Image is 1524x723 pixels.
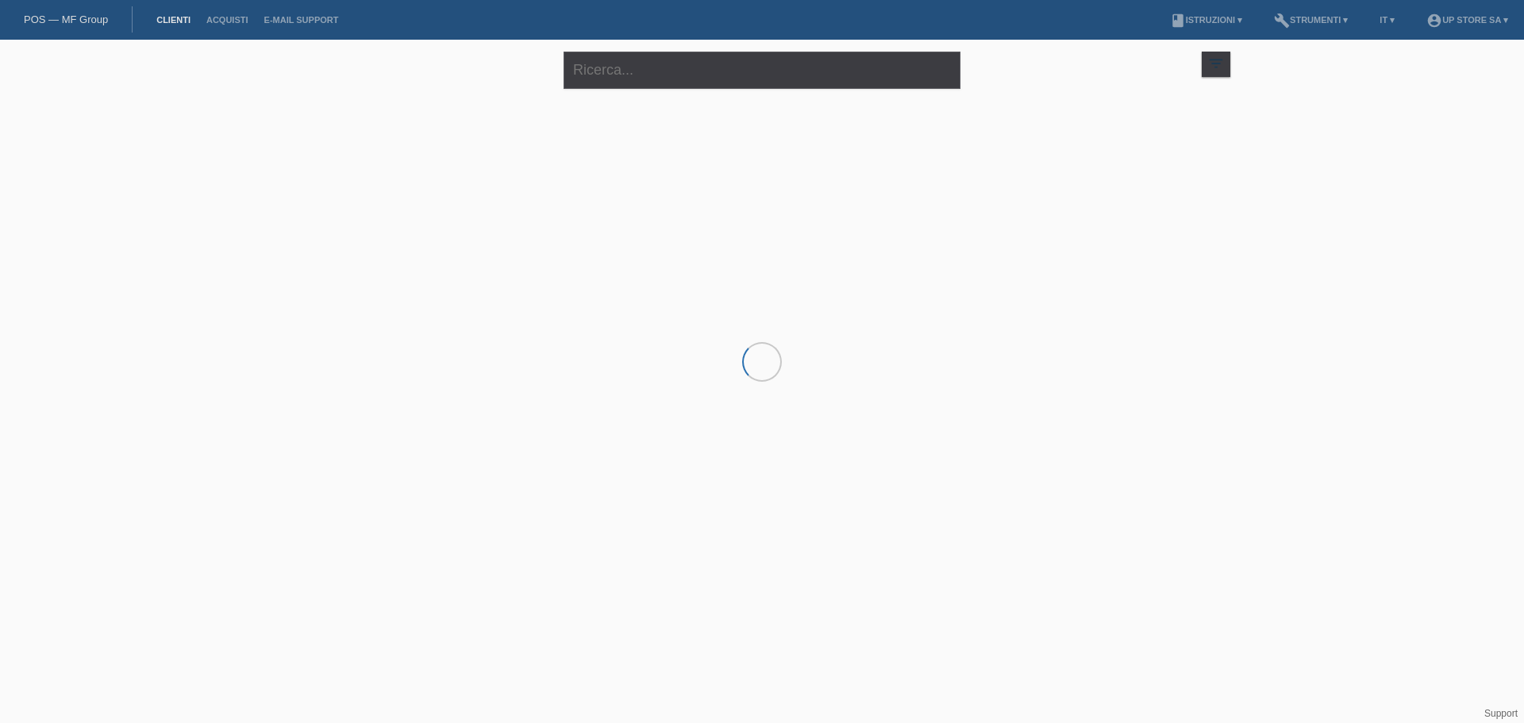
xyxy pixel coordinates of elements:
i: filter_list [1207,55,1225,72]
a: IT ▾ [1372,15,1403,25]
i: book [1170,13,1186,29]
a: Acquisti [198,15,256,25]
a: buildStrumenti ▾ [1266,15,1356,25]
i: account_circle [1426,13,1442,29]
a: E-mail Support [256,15,347,25]
a: Clienti [148,15,198,25]
a: bookIstruzioni ▾ [1162,15,1250,25]
i: build [1274,13,1290,29]
a: Support [1484,708,1518,719]
a: account_circleUp Store SA ▾ [1418,15,1516,25]
input: Ricerca... [564,52,960,89]
a: POS — MF Group [24,13,108,25]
